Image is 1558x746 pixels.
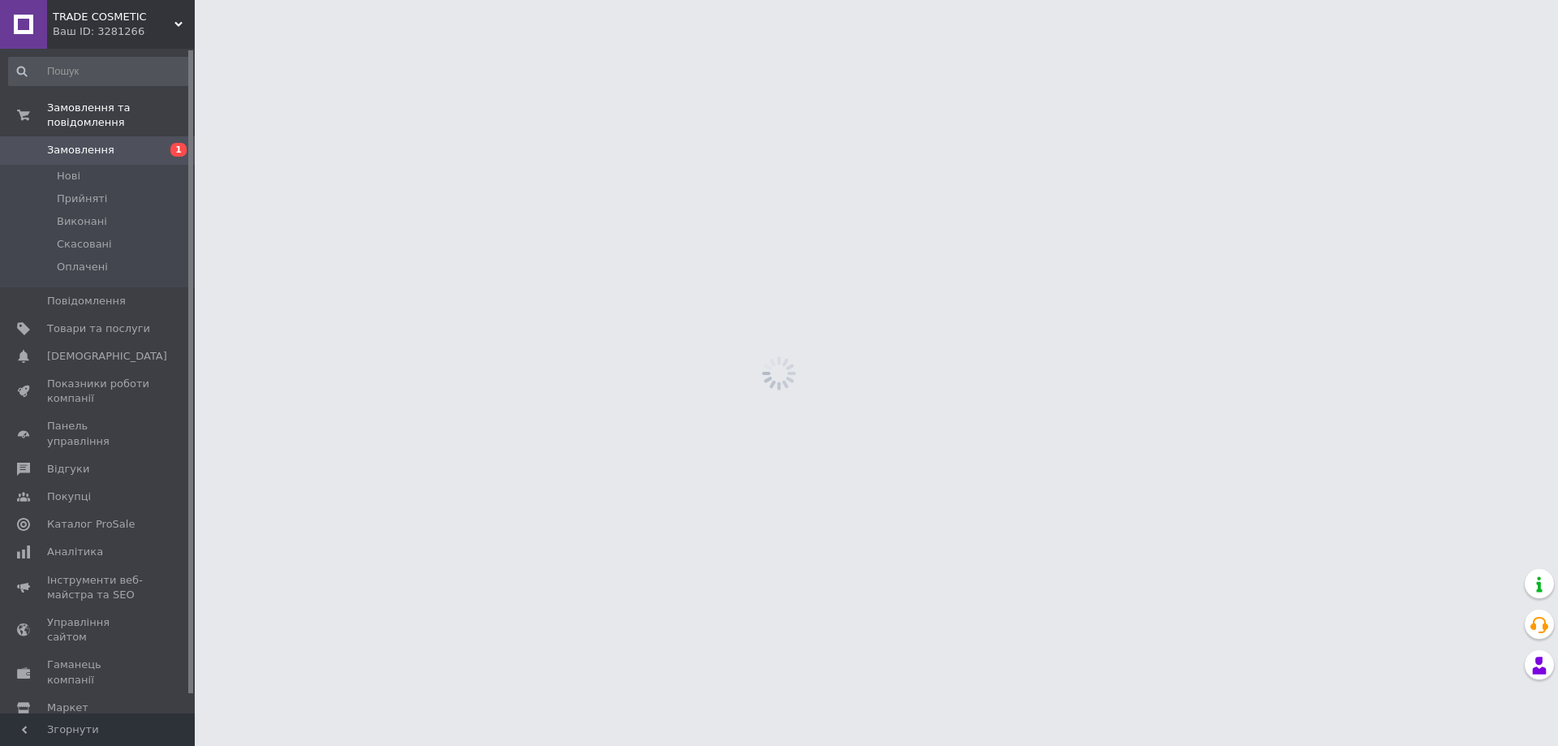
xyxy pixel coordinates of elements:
[57,260,108,274] span: Оплачені
[47,419,150,448] span: Панель управління
[47,701,88,715] span: Маркет
[47,294,126,308] span: Повідомлення
[47,517,135,532] span: Каталог ProSale
[47,545,103,559] span: Аналітика
[47,489,91,504] span: Покупці
[47,349,167,364] span: [DEMOGRAPHIC_DATA]
[57,214,107,229] span: Виконані
[57,237,112,252] span: Скасовані
[53,24,195,39] div: Ваш ID: 3281266
[47,658,150,687] span: Гаманець компанії
[57,169,80,183] span: Нові
[47,377,150,406] span: Показники роботи компанії
[170,143,187,157] span: 1
[57,192,107,206] span: Прийняті
[47,615,150,645] span: Управління сайтом
[47,143,114,157] span: Замовлення
[47,462,89,476] span: Відгуки
[47,101,195,130] span: Замовлення та повідомлення
[47,573,150,602] span: Інструменти веб-майстра та SEO
[47,321,150,336] span: Товари та послуги
[8,57,192,86] input: Пошук
[53,10,174,24] span: TRADE COSMETIC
